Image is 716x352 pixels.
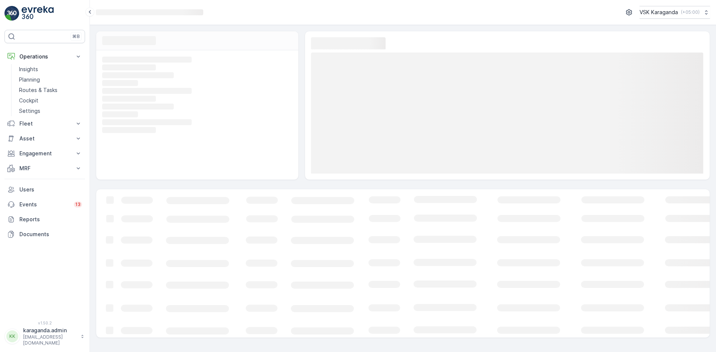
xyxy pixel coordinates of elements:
[19,107,40,115] p: Settings
[4,6,19,21] img: logo
[4,212,85,227] a: Reports
[4,182,85,197] a: Users
[640,6,710,19] button: VSK Karaganda(+05:00)
[4,131,85,146] button: Asset
[16,95,85,106] a: Cockpit
[19,231,82,238] p: Documents
[19,150,70,157] p: Engagement
[19,120,70,127] p: Fleet
[23,334,77,346] p: [EMAIL_ADDRESS][DOMAIN_NAME]
[4,321,85,325] span: v 1.50.2
[19,201,69,208] p: Events
[19,165,70,172] p: MRF
[23,327,77,334] p: karaganda.admin
[4,146,85,161] button: Engagement
[16,106,85,116] a: Settings
[16,64,85,74] a: Insights
[6,330,18,342] div: KK
[19,53,70,60] p: Operations
[640,9,678,16] p: VSK Karaganda
[22,6,54,21] img: logo_light-DOdMpM7g.png
[72,34,80,39] p: ⌘B
[4,327,85,346] button: KKkaraganda.admin[EMAIL_ADDRESS][DOMAIN_NAME]
[75,202,81,207] p: 13
[19,186,82,193] p: Users
[19,76,40,83] p: Planning
[19,97,38,104] p: Cockpit
[4,49,85,64] button: Operations
[16,74,85,85] a: Planning
[19,86,57,94] p: Routes & Tasks
[681,9,700,15] p: ( +05:00 )
[4,161,85,176] button: MRF
[4,227,85,242] a: Documents
[4,116,85,131] button: Fleet
[19,135,70,142] p: Asset
[16,85,85,95] a: Routes & Tasks
[4,197,85,212] a: Events13
[19,66,38,73] p: Insights
[19,216,82,223] p: Reports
